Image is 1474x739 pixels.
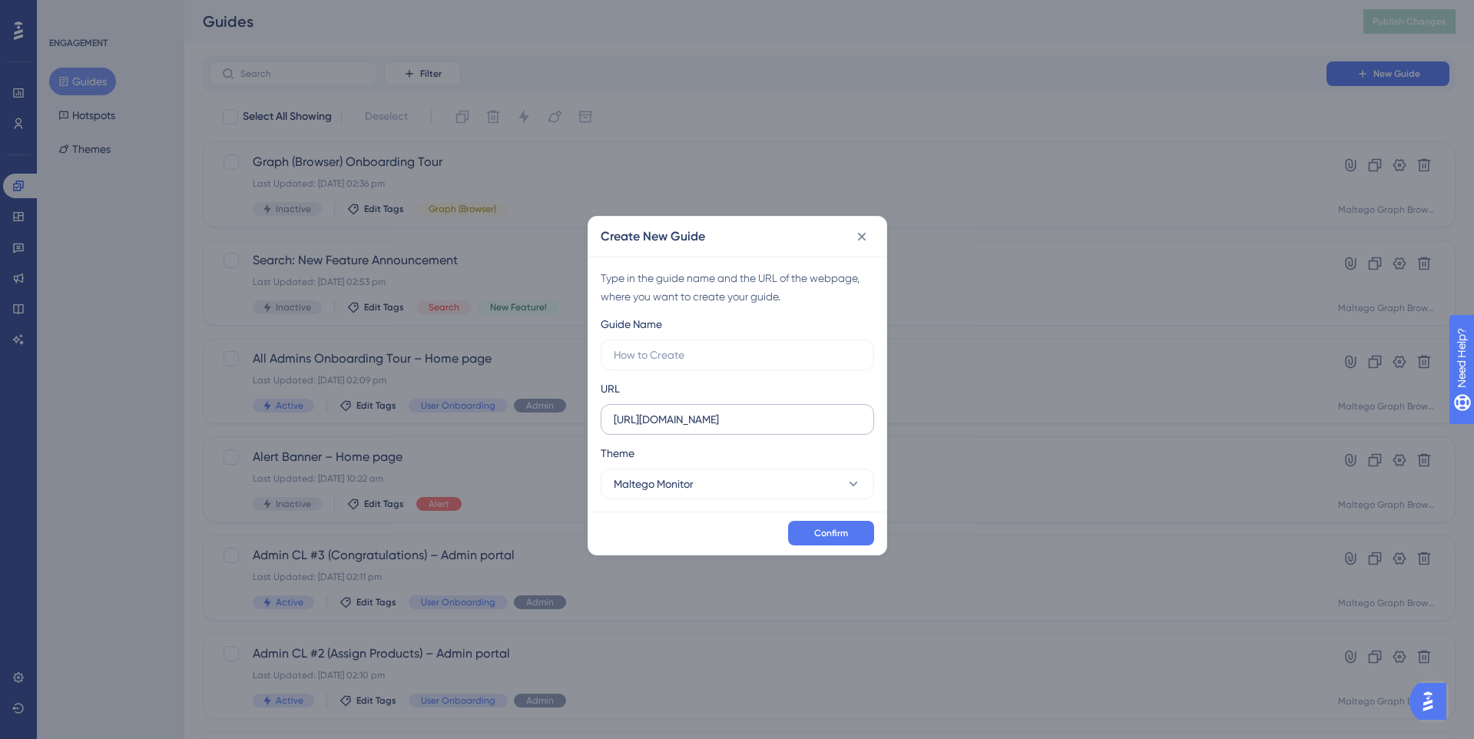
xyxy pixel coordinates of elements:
[601,444,634,462] span: Theme
[814,527,848,539] span: Confirm
[601,315,662,333] div: Guide Name
[614,475,694,493] span: Maltego Monitor
[614,411,861,428] input: https://www.example.com
[1409,678,1456,724] iframe: UserGuiding AI Assistant Launcher
[601,227,705,246] h2: Create New Guide
[601,379,620,398] div: URL
[601,269,874,306] div: Type in the guide name and the URL of the webpage, where you want to create your guide.
[614,346,861,363] input: How to Create
[36,4,96,22] span: Need Help?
